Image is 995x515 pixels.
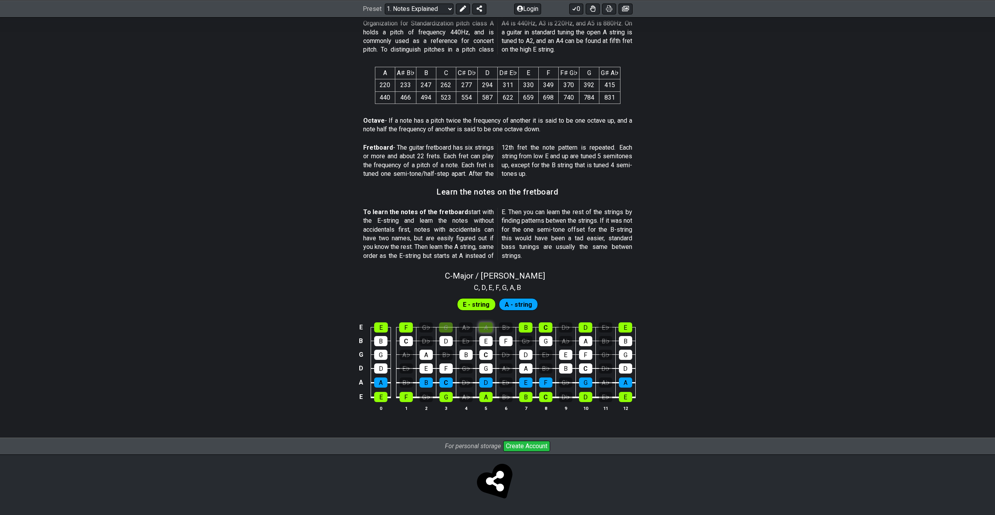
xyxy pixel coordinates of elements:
td: 466 [395,91,416,104]
strong: Concert pitch [363,11,405,18]
button: Create image [619,3,633,14]
th: 12 [615,404,635,412]
div: G [374,350,387,360]
div: F [539,377,552,388]
section: Scale pitch classes [470,281,525,293]
div: E [420,363,433,374]
div: A [420,350,433,360]
th: C [436,67,456,79]
span: C - Major / [PERSON_NAME] [445,271,545,281]
div: B [374,336,387,346]
div: A [374,377,387,388]
div: B [519,322,532,333]
span: , [486,282,489,293]
span: E [489,282,493,293]
div: C [579,363,592,374]
th: 3 [436,404,456,412]
div: E♭ [599,392,612,402]
th: 0 [371,404,391,412]
th: 4 [456,404,476,412]
div: E [559,350,572,360]
strong: To learn the notes of the fretboard [363,208,468,216]
div: A [479,322,493,333]
td: 247 [416,79,436,91]
p: - According to the International Organization for Standardization pitch class A holds a pitch of ... [363,11,632,54]
div: B♭ [539,363,552,374]
td: 831 [599,91,620,104]
div: C [439,377,453,388]
div: E♭ [459,336,473,346]
td: 233 [395,79,416,91]
td: 587 [477,91,497,104]
span: First enable full edit mode to edit [505,299,532,310]
div: E [374,392,387,402]
div: E [374,322,388,333]
span: Click to store and share! [479,465,516,502]
td: 330 [518,79,538,91]
div: D♭ [599,363,612,374]
select: Preset [385,3,454,14]
div: G [439,392,453,402]
div: D [579,392,592,402]
td: 698 [538,91,558,104]
td: 294 [477,79,497,91]
td: 415 [599,79,620,91]
button: 0 [569,3,583,14]
td: 349 [538,79,558,91]
td: 622 [497,91,518,104]
div: B [519,392,532,402]
td: 784 [579,91,599,104]
button: Create Account [503,441,550,452]
td: D [356,361,366,376]
div: F [399,322,413,333]
div: B [619,336,632,346]
td: G [356,348,366,361]
div: D [439,336,453,346]
th: 2 [416,404,436,412]
th: A [375,67,395,79]
button: Share Preset [472,3,486,14]
td: 277 [456,79,477,91]
th: 6 [496,404,516,412]
th: G♯ A♭ [599,67,620,79]
div: G♭ [559,377,572,388]
th: 11 [595,404,615,412]
div: F [499,336,513,346]
span: C [474,282,479,293]
td: 311 [497,79,518,91]
td: B [356,334,366,348]
div: A♭ [459,322,473,333]
td: 659 [518,91,538,104]
th: E [518,67,538,79]
div: B♭ [499,322,513,333]
button: Login [514,3,541,14]
span: G [502,282,507,293]
div: D♭ [499,350,513,360]
div: C [539,392,552,402]
div: E♭ [539,350,552,360]
div: E♭ [499,377,513,388]
div: A [619,377,632,388]
td: 370 [558,79,579,91]
div: A♭ [599,377,612,388]
i: For personal storage [445,442,501,450]
div: B [420,377,433,388]
td: 554 [456,91,477,104]
button: Toggle Dexterity for all fretkits [586,3,600,14]
div: G [619,350,632,360]
button: Edit Preset [456,3,470,14]
div: A♭ [499,363,513,374]
td: E [356,321,366,334]
div: D [619,363,632,374]
div: A♭ [400,350,413,360]
span: A [510,282,514,293]
td: 392 [579,79,599,91]
span: D [482,282,486,293]
div: G [479,363,493,374]
div: D [519,350,532,360]
th: D♯ E♭ [497,67,518,79]
th: 10 [575,404,595,412]
div: G♭ [519,336,532,346]
td: 440 [375,91,395,104]
th: 7 [516,404,536,412]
